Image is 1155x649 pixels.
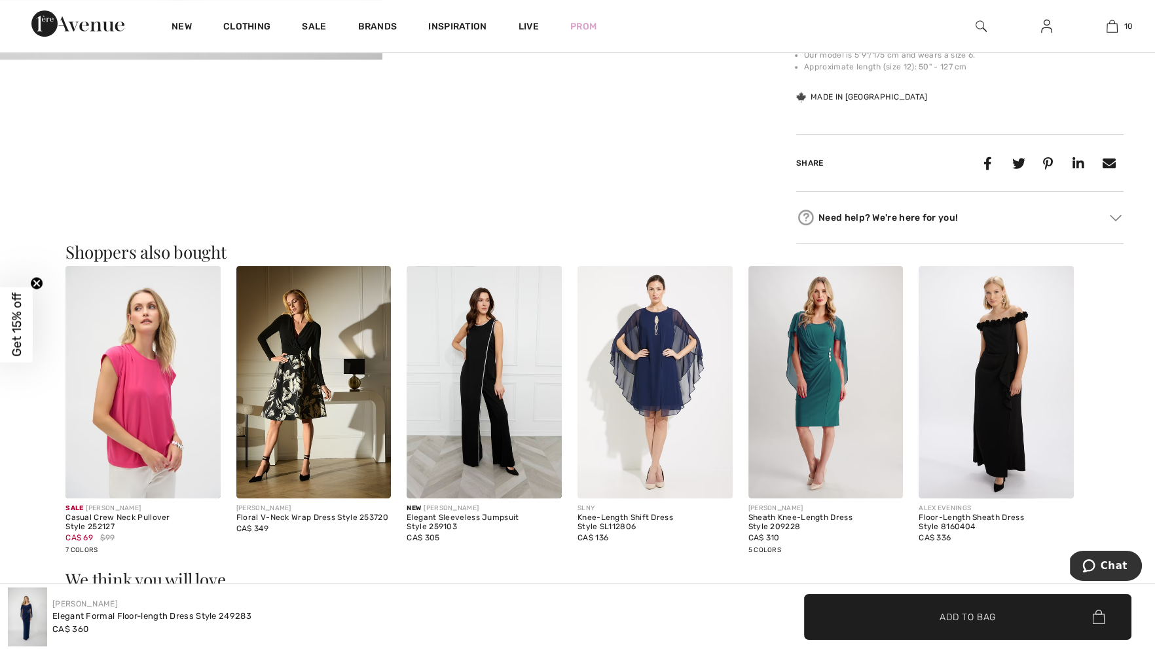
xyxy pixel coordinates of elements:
span: CA$ 69 [65,533,93,542]
span: CA$ 360 [52,624,88,634]
a: Prom [570,20,596,33]
div: Floral V-Neck Wrap Dress Style 253720 [236,513,392,523]
a: [PERSON_NAME] [52,599,118,608]
div: Knee-Length Shift Dress Style SL112806 [577,513,733,532]
span: CA$ 349 [236,524,268,533]
div: Elegant Sleeveless Jumpsuit Style 259103 [407,513,562,532]
span: Sale [65,504,83,512]
span: Add to Bag [940,610,996,623]
div: ALEX EVENINGS [919,504,1074,513]
img: Arrow2.svg [1110,215,1122,221]
img: Sheath Knee-Length Dress Style 209228 [748,266,904,498]
div: Made in [GEOGRAPHIC_DATA] [796,91,928,103]
a: Clothing [223,21,270,35]
div: Elegant Formal Floor-length Dress Style 249283 [52,610,251,623]
a: Brands [358,21,397,35]
span: 7 Colors [65,546,98,554]
div: SLNY [577,504,733,513]
span: 5 Colors [748,546,781,554]
span: Inspiration [428,21,486,35]
span: New [407,504,421,512]
a: New [172,21,192,35]
span: CA$ 305 [407,533,439,542]
div: [PERSON_NAME] [407,504,562,513]
h3: We think you will love [65,571,1090,588]
div: Casual Crew Neck Pullover Style 252127 [65,513,221,532]
iframe: Opens a widget where you can chat to one of our agents [1070,551,1142,584]
span: CA$ 310 [748,533,780,542]
a: Sign In [1031,18,1063,35]
span: 10 [1124,20,1133,32]
li: Our model is 5'9"/175 cm and wears a size 6. [804,49,1124,61]
div: Floor-Length Sheath Dress Style 8160404 [919,513,1074,532]
img: Bag.svg [1092,610,1105,624]
span: CA$ 136 [577,533,608,542]
a: Sale [302,21,326,35]
span: Share [796,158,824,168]
div: [PERSON_NAME] [65,504,221,513]
img: 1ère Avenue [31,10,124,37]
div: Sheath Knee-Length Dress Style 209228 [748,513,904,532]
li: Approximate length (size 12): 50" - 127 cm [804,61,1124,73]
span: CA$ 336 [919,533,951,542]
button: Close teaser [30,276,43,289]
img: Casual Crew Neck Pullover Style 252127 [65,266,221,498]
div: Need help? We're here for you! [796,208,1124,227]
span: Get 15% off [9,293,24,357]
img: Elegant Sleeveless Jumpsuit Style 259103 [407,266,562,498]
img: Floor-Length Sheath Dress Style 8160404 [919,266,1074,498]
img: Elegant Formal Floor-Length Dress Style 249283 [8,587,47,646]
span: $99 [100,532,115,544]
img: My Bag [1107,18,1118,34]
img: My Info [1041,18,1052,34]
img: Knee-Length Shift Dress Style SL112806 [577,266,733,498]
img: Floral V-Neck Wrap Dress Style 253720 [236,266,392,498]
a: 10 [1080,18,1144,34]
h3: Shoppers also bought [65,244,1090,261]
a: Live [519,20,539,33]
button: Add to Bag [804,594,1131,640]
img: search the website [976,18,987,34]
div: [PERSON_NAME] [236,504,392,513]
div: [PERSON_NAME] [748,504,904,513]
